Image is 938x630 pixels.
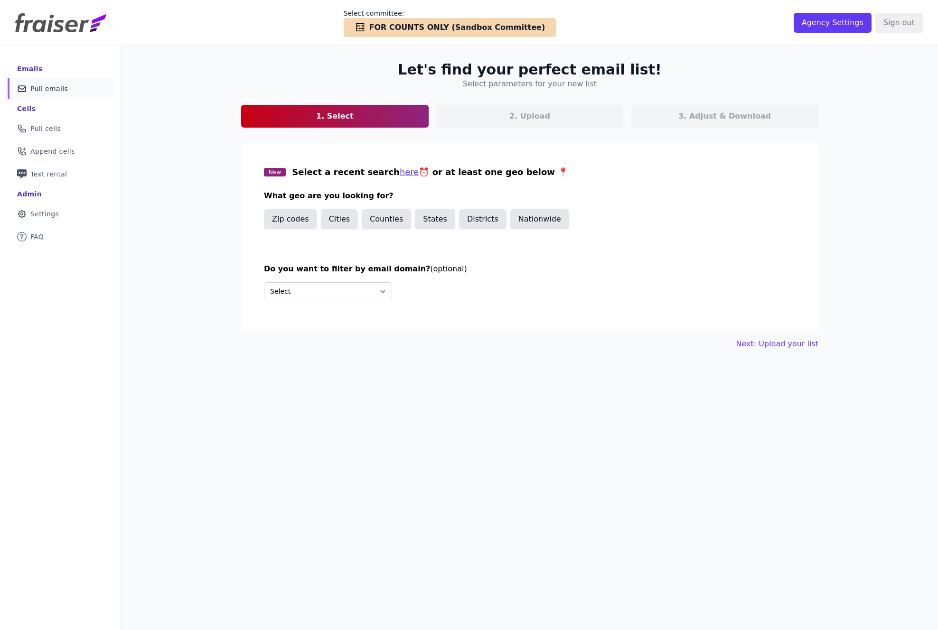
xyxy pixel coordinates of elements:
[463,78,597,90] h4: Select parameters for your new list
[8,78,113,99] a: Pull emails
[459,209,507,229] button: Districts
[264,264,430,273] span: Do you want to filter by email domain?
[8,226,113,247] a: FAQ
[362,209,411,229] button: Counties
[292,167,568,177] span: Select a recent search ⏰ or at least one geo below 📍
[30,209,59,219] span: Settings
[678,111,771,122] p: 3. Adjust & Download
[30,232,44,241] span: FAQ
[369,22,545,33] span: FOR COUNTS ONLY (Sandbox Committee)
[15,13,106,32] img: Fraiser Logo
[8,141,113,162] a: Append cells
[344,9,557,37] a: Select committee: FOR COUNTS ONLY (Sandbox Committee)
[30,169,67,179] span: Text rental
[430,264,467,273] span: (optional)
[316,111,354,122] p: 1. Select
[264,190,796,202] h3: What geo are you looking for?
[509,111,550,122] p: 2. Upload
[510,209,569,229] button: Nationwide
[30,147,75,156] span: Append cells
[736,338,818,350] button: Next: Upload your list
[8,118,113,139] a: Pull cells
[8,204,113,224] a: Settings
[415,209,455,229] button: States
[794,13,872,33] input: Agency Settings
[264,168,286,176] span: New
[17,189,42,199] div: Admin
[875,13,923,33] input: Sign out
[8,164,113,185] a: Text rental
[264,209,317,229] button: Zip codes
[30,84,68,93] span: Pull emails
[344,9,557,18] p: Select committee:
[30,124,61,133] span: Pull cells
[17,104,36,113] div: Cells
[321,209,358,229] button: Cities
[241,105,429,128] a: 1. Select
[398,61,661,78] h2: Let's find your perfect email list!
[17,64,43,74] div: Emails
[400,166,419,179] button: here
